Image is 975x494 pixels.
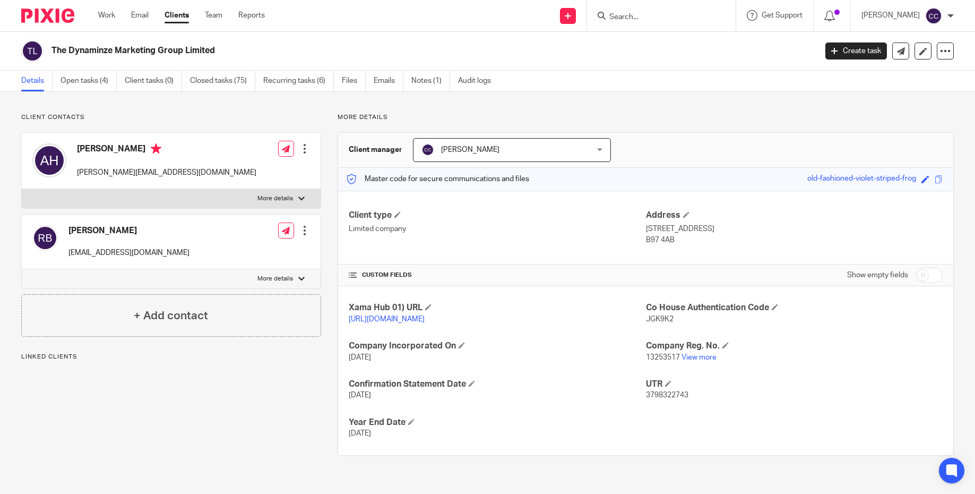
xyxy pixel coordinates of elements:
[349,391,371,399] span: [DATE]
[349,302,645,313] h4: Xama Hub 01) URL
[646,354,680,361] span: 13253517
[349,210,645,221] h4: Client type
[68,248,189,258] p: [EMAIL_ADDRESS][DOMAIN_NAME]
[681,354,717,361] a: View more
[646,302,943,313] h4: Co House Authentication Code
[257,194,293,203] p: More details
[861,10,920,21] p: [PERSON_NAME]
[238,10,265,21] a: Reports
[374,71,403,91] a: Emails
[441,146,499,154] span: [PERSON_NAME]
[165,10,189,21] a: Clients
[608,13,704,22] input: Search
[61,71,117,91] a: Open tasks (4)
[21,71,53,91] a: Details
[21,40,44,62] img: svg%3E
[646,340,943,352] h4: Company Reg. No.
[349,144,402,155] h3: Client manager
[68,225,189,236] h4: [PERSON_NAME]
[349,340,645,352] h4: Company Incorporated On
[349,354,371,361] span: [DATE]
[646,391,688,399] span: 3798322743
[349,379,645,390] h4: Confirmation Statement Date
[338,113,954,122] p: More details
[77,167,256,178] p: [PERSON_NAME][EMAIL_ADDRESS][DOMAIN_NAME]
[825,42,887,59] a: Create task
[349,271,645,279] h4: CUSTOM FIELDS
[125,71,182,91] a: Client tasks (0)
[349,316,425,323] a: [URL][DOMAIN_NAME]
[21,8,74,23] img: Pixie
[807,173,916,185] div: old-fashioned-violet-striped-frog
[51,45,658,56] h2: The Dynaminze Marketing Group Limited
[646,316,674,323] span: JGK9K2
[346,174,529,184] p: Master code for secure communications and files
[762,12,803,19] span: Get Support
[32,225,58,251] img: svg%3E
[134,308,208,324] h4: + Add contact
[458,71,499,91] a: Audit logs
[421,143,434,156] img: svg%3E
[190,71,255,91] a: Closed tasks (75)
[131,10,149,21] a: Email
[257,275,293,283] p: More details
[342,71,366,91] a: Files
[349,417,645,428] h4: Year End Date
[21,353,321,361] p: Linked clients
[151,143,161,154] i: Primary
[349,430,371,437] span: [DATE]
[646,379,943,390] h4: UTR
[21,113,321,122] p: Client contacts
[98,10,115,21] a: Work
[77,143,256,157] h4: [PERSON_NAME]
[263,71,334,91] a: Recurring tasks (6)
[646,210,943,221] h4: Address
[847,270,908,280] label: Show empty fields
[925,7,942,24] img: svg%3E
[646,224,943,234] p: [STREET_ADDRESS]
[646,235,943,245] p: B97 4AB
[411,71,450,91] a: Notes (1)
[205,10,222,21] a: Team
[349,224,645,234] p: Limited company
[32,143,66,177] img: svg%3E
